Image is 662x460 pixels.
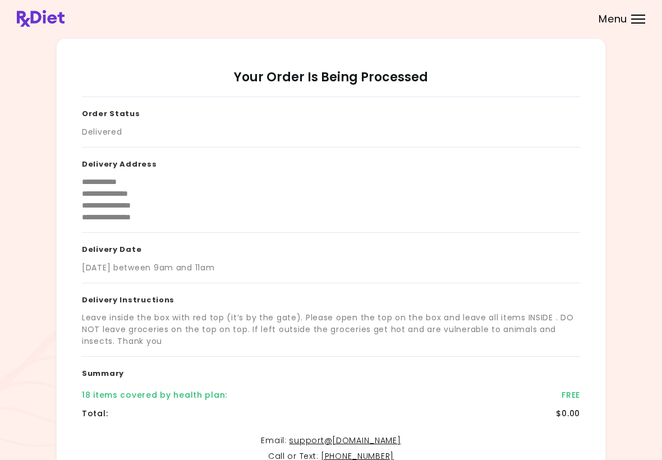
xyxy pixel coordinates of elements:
div: [DATE] between 9am and 11am [82,262,214,274]
h3: Summary [82,357,580,386]
h3: Delivery Date [82,233,580,262]
h2: Your Order Is Being Processed [82,70,580,97]
h3: Delivery Address [82,148,580,177]
a: support@[DOMAIN_NAME] [289,435,401,446]
h3: Order Status [82,97,580,126]
img: RxDiet [17,10,65,27]
div: Delivered [82,126,122,138]
div: Leave inside the box with red top (it’s by the gate). Please open the top on the box and leave al... [82,312,580,347]
div: Total : [82,408,108,420]
p: Email : [82,434,580,448]
div: 18 items covered by health plan : [82,389,227,401]
div: FREE [562,389,580,401]
span: Menu [599,14,627,24]
h3: Delivery Instructions [82,283,580,312]
div: $0.00 [556,408,580,420]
